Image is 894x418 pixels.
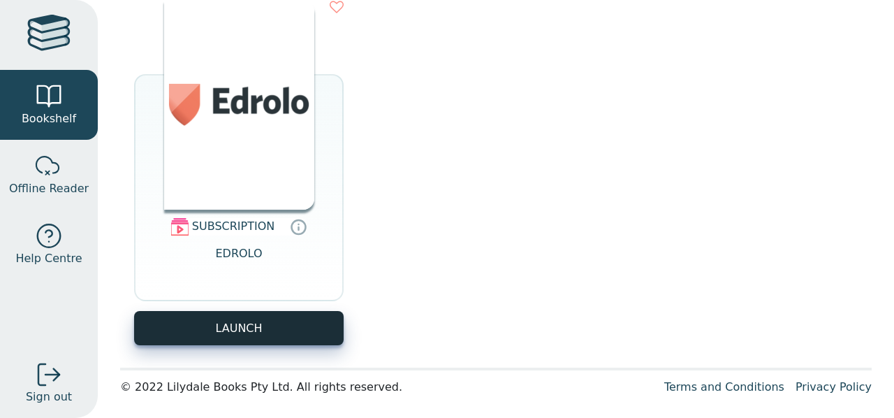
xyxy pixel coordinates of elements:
[171,218,189,236] img: subscription.svg
[134,311,344,345] button: LAUNCH
[26,389,72,405] span: Sign out
[22,110,76,127] span: Bookshelf
[15,250,82,267] span: Help Centre
[796,380,872,394] a: Privacy Policy
[120,379,653,396] div: © 2022 Lilydale Books Pty Ltd. All rights reserved.
[664,380,784,394] a: Terms and Conditions
[290,219,307,236] a: Digital subscriptions can include coursework, exercises and interactive content. Subscriptions ar...
[192,219,274,233] span: SUBSCRIPTION
[215,245,262,279] span: EDROLO
[9,180,89,197] span: Offline Reader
